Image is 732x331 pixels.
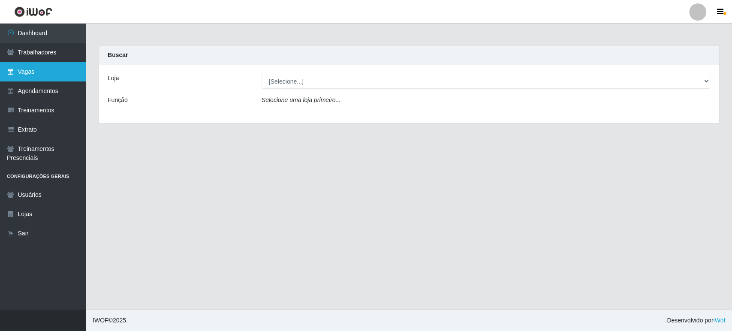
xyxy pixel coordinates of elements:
[108,96,128,105] label: Função
[667,316,725,325] span: Desenvolvido por
[93,317,108,324] span: IWOF
[262,96,340,103] i: Selecione uma loja primeiro...
[713,317,725,324] a: iWof
[93,316,128,325] span: © 2025 .
[108,51,128,58] strong: Buscar
[108,74,119,83] label: Loja
[14,6,52,17] img: CoreUI Logo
